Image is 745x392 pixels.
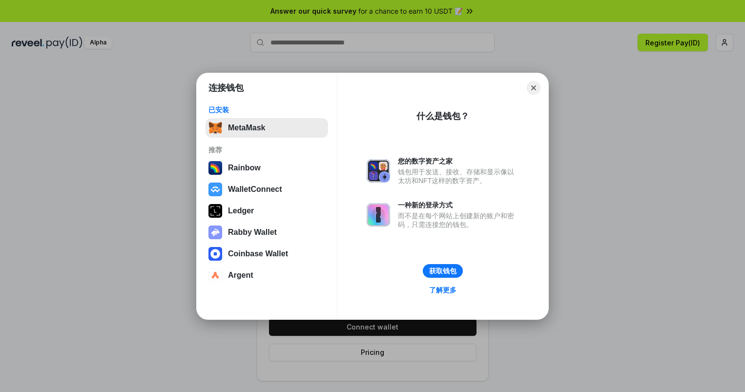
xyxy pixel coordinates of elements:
div: 了解更多 [429,286,456,294]
img: svg+xml,%3Csvg%20xmlns%3D%22http%3A%2F%2Fwww.w3.org%2F2000%2Fsvg%22%20fill%3D%22none%22%20viewBox... [367,203,390,227]
img: svg+xml,%3Csvg%20width%3D%2228%22%20height%3D%2228%22%20viewBox%3D%220%200%2028%2028%22%20fill%3D... [208,183,222,196]
div: 钱包用于发送、接收、存储和显示像以太坊和NFT这样的数字资产。 [398,167,519,185]
button: Rabby Wallet [206,223,328,242]
img: svg+xml,%3Csvg%20xmlns%3D%22http%3A%2F%2Fwww.w3.org%2F2000%2Fsvg%22%20width%3D%2228%22%20height%3... [208,204,222,218]
div: Rainbow [228,164,261,172]
div: WalletConnect [228,185,282,194]
div: Coinbase Wallet [228,249,288,258]
button: WalletConnect [206,180,328,199]
div: 您的数字资产之家 [398,157,519,165]
div: 什么是钱包？ [416,110,469,122]
button: Ledger [206,201,328,221]
img: svg+xml,%3Csvg%20width%3D%22120%22%20height%3D%22120%22%20viewBox%3D%220%200%20120%20120%22%20fil... [208,161,222,175]
img: svg+xml,%3Csvg%20xmlns%3D%22http%3A%2F%2Fwww.w3.org%2F2000%2Fsvg%22%20fill%3D%22none%22%20viewBox... [367,159,390,183]
div: 一种新的登录方式 [398,201,519,209]
button: Argent [206,266,328,285]
div: 推荐 [208,145,325,154]
div: Ledger [228,206,254,215]
div: 而不是在每个网站上创建新的账户和密码，只需连接您的钱包。 [398,211,519,229]
button: Rainbow [206,158,328,178]
div: MetaMask [228,124,265,132]
button: Coinbase Wallet [206,244,328,264]
button: Close [527,81,540,95]
img: svg+xml,%3Csvg%20width%3D%2228%22%20height%3D%2228%22%20viewBox%3D%220%200%2028%2028%22%20fill%3D... [208,247,222,261]
img: svg+xml,%3Csvg%20xmlns%3D%22http%3A%2F%2Fwww.w3.org%2F2000%2Fsvg%22%20fill%3D%22none%22%20viewBox... [208,226,222,239]
button: 获取钱包 [423,264,463,278]
div: 获取钱包 [429,267,456,275]
div: Rabby Wallet [228,228,277,237]
img: svg+xml,%3Csvg%20fill%3D%22none%22%20height%3D%2233%22%20viewBox%3D%220%200%2035%2033%22%20width%... [208,121,222,135]
div: 已安装 [208,105,325,114]
img: svg+xml,%3Csvg%20width%3D%2228%22%20height%3D%2228%22%20viewBox%3D%220%200%2028%2028%22%20fill%3D... [208,268,222,282]
a: 了解更多 [423,284,462,296]
button: MetaMask [206,118,328,138]
div: Argent [228,271,253,280]
h1: 连接钱包 [208,82,244,94]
